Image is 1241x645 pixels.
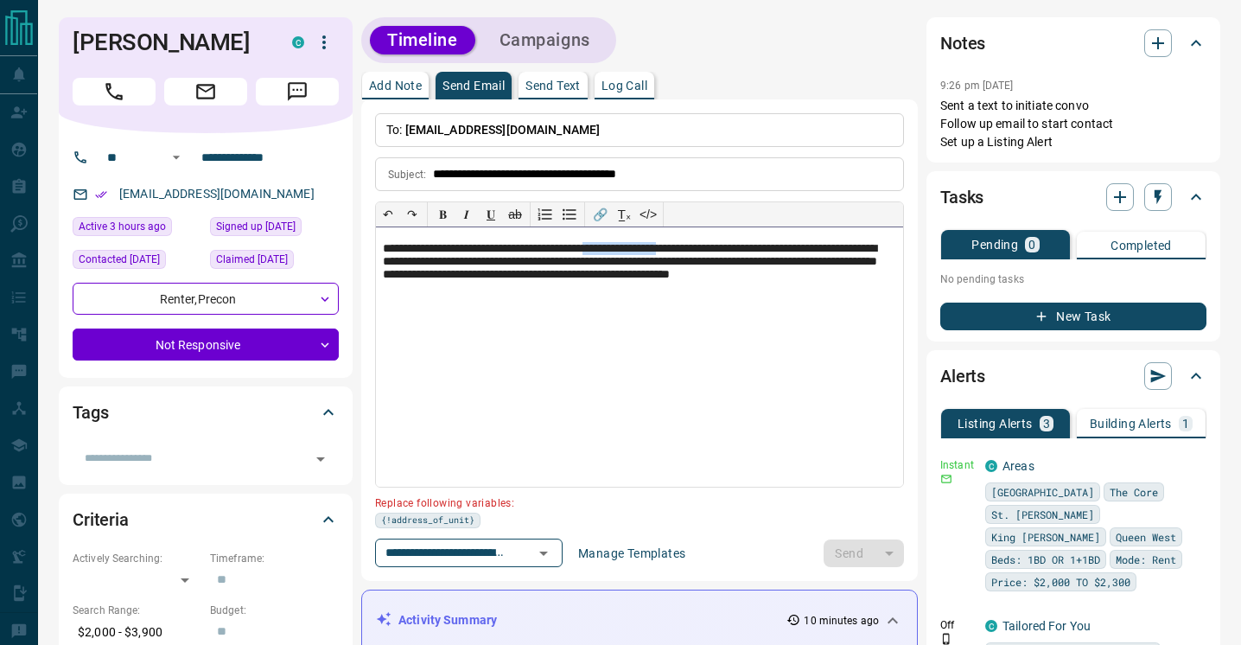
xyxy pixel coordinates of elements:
p: Add Note [369,80,422,92]
span: Active 3 hours ago [79,218,166,235]
span: Queen West [1116,528,1176,546]
span: Claimed [DATE] [216,251,288,268]
p: 9:26 pm [DATE] [940,80,1014,92]
div: Wed Sep 24 2025 [210,250,339,274]
button: Numbered list [533,202,557,227]
p: Timeframe: [210,551,339,566]
button: 𝐁 [430,202,455,227]
p: Completed [1111,239,1172,252]
p: No pending tasks [940,266,1206,292]
h2: Notes [940,29,985,57]
button: ab [503,202,527,227]
div: Not Responsive [73,329,339,361]
p: Search Range: [73,603,201,618]
span: Signed up [DATE] [216,218,296,235]
h1: [PERSON_NAME] [73,29,266,56]
span: St. [PERSON_NAME] [991,506,1094,523]
svg: Email Verified [95,188,107,201]
p: 10 minutes ago [804,613,879,629]
div: Tue Jun 13 2023 [210,217,339,241]
button: 𝐔 [479,202,503,227]
button: New Task [940,303,1206,330]
p: Subject: [388,167,426,182]
span: Mode: Rent [1116,551,1176,568]
svg: Push Notification Only [940,633,952,645]
h2: Criteria [73,506,129,533]
span: Message [256,78,339,105]
p: Activity Summary [398,611,497,629]
div: condos.ca [985,460,997,472]
span: Beds: 1BD OR 1+1BD [991,551,1100,568]
p: Off [940,617,975,633]
button: Open [166,147,187,168]
p: Budget: [210,603,339,618]
a: Areas [1002,459,1034,473]
span: 𝐔 [487,208,495,221]
p: 3 [1043,418,1050,430]
p: Listing Alerts [958,418,1033,430]
span: [EMAIL_ADDRESS][DOMAIN_NAME] [405,123,601,137]
p: Replace following variables: [375,490,892,513]
div: Renter , Precon [73,283,339,315]
div: Tasks [940,176,1206,218]
div: Tags [73,392,339,433]
p: Log Call [601,80,647,92]
p: Sent a text to initiate convo Follow up email to start contact Set up a Listing Alert [940,97,1206,151]
button: Bullet list [557,202,582,227]
span: {!address_of_unit} [381,514,474,527]
p: 0 [1028,239,1035,251]
h2: Tasks [940,183,983,211]
button: Campaigns [482,26,608,54]
a: [EMAIL_ADDRESS][DOMAIN_NAME] [119,187,315,201]
p: Instant [940,457,975,473]
h2: Alerts [940,362,985,390]
button: Manage Templates [568,540,696,567]
p: 1 [1182,418,1189,430]
div: Thu Oct 09 2025 [73,250,201,274]
p: Send Text [525,80,581,92]
span: The Core [1110,483,1158,501]
p: Building Alerts [1090,418,1172,430]
s: ab [508,208,522,221]
button: Open [531,541,556,565]
button: Timeline [370,26,475,54]
div: split button [824,540,904,567]
div: condos.ca [292,36,304,48]
button: Open [309,447,333,471]
span: Email [164,78,247,105]
button: ↷ [400,202,424,227]
p: To: [375,113,904,147]
button: 🔗 [588,202,612,227]
button: T̲ₓ [612,202,636,227]
span: King [PERSON_NAME] [991,528,1100,546]
span: Call [73,78,156,105]
p: Send Email [442,80,505,92]
svg: Email [940,473,952,485]
h2: Tags [73,399,108,426]
p: Pending [971,239,1018,251]
button: ↶ [376,202,400,227]
button: </> [636,202,660,227]
div: Notes [940,22,1206,64]
div: Alerts [940,355,1206,397]
div: Criteria [73,499,339,540]
p: Actively Searching: [73,551,201,566]
div: Activity Summary10 minutes ago [376,604,903,636]
span: Contacted [DATE] [79,251,160,268]
span: [GEOGRAPHIC_DATA] [991,483,1094,501]
div: Sun Oct 12 2025 [73,217,201,241]
button: 𝑰 [455,202,479,227]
